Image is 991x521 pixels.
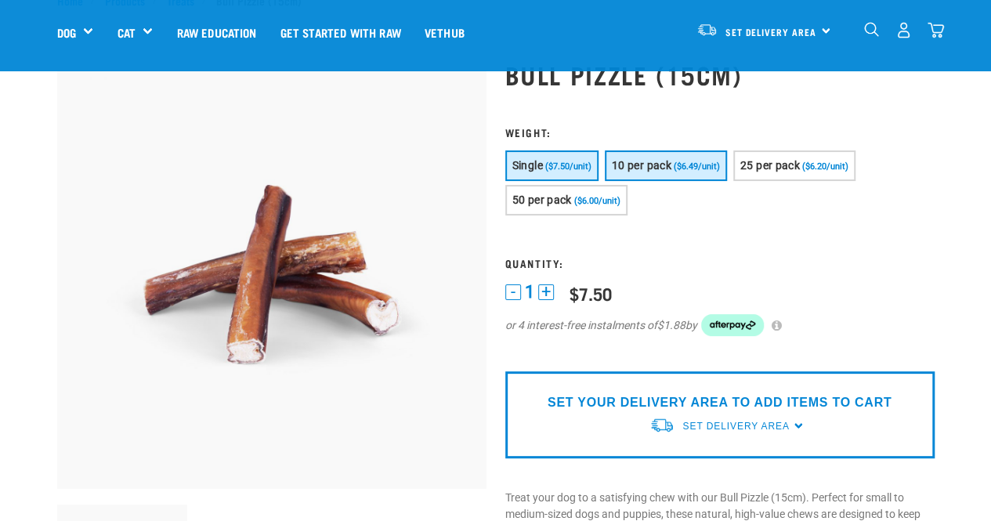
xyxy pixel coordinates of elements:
button: 50 per pack ($6.00/unit) [505,185,628,215]
img: user.png [895,22,912,38]
button: 25 per pack ($6.20/unit) [733,150,855,181]
button: Single ($7.50/unit) [505,150,599,181]
a: Dog [57,24,76,42]
span: Set Delivery Area [682,421,789,432]
button: - [505,284,521,300]
img: van-moving.png [649,417,675,433]
a: Get started with Raw [269,1,413,63]
button: 10 per pack ($6.49/unit) [605,150,727,181]
span: 10 per pack [612,159,671,172]
span: ($7.50/unit) [545,161,591,172]
span: 25 per pack [740,159,800,172]
h3: Quantity: [505,257,935,269]
h3: Weight: [505,126,935,138]
img: Bull Pizzle [57,60,486,489]
a: Cat [117,24,135,42]
img: home-icon@2x.png [928,22,944,38]
h1: Bull Pizzle (15cm) [505,60,935,89]
div: $7.50 [570,284,612,303]
span: Single [512,159,543,172]
img: Afterpay [701,314,764,336]
span: 1 [525,284,534,300]
span: ($6.49/unit) [674,161,720,172]
span: ($6.00/unit) [574,196,620,206]
span: 50 per pack [512,194,572,206]
a: Raw Education [165,1,268,63]
a: Vethub [413,1,476,63]
p: SET YOUR DELIVERY AREA TO ADD ITEMS TO CART [548,393,892,412]
span: Set Delivery Area [725,29,816,34]
button: + [538,284,554,300]
div: or 4 interest-free instalments of by [505,314,935,336]
img: home-icon-1@2x.png [864,22,879,37]
img: van-moving.png [696,23,718,37]
span: ($6.20/unit) [802,161,848,172]
span: $1.88 [657,317,685,334]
